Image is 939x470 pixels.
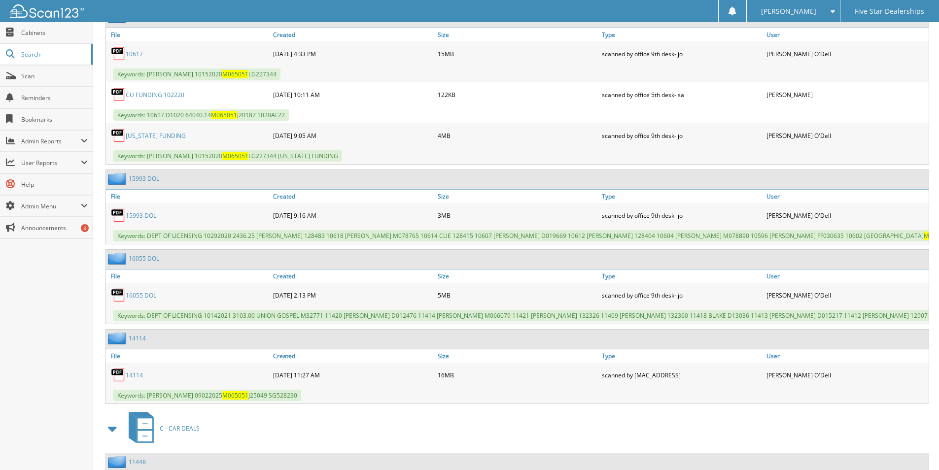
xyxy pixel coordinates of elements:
span: Keywords: 10617 D1020 64040.14 J20187 1020AL22 [113,109,289,121]
span: C - CAR DEALS [160,424,200,433]
a: 14114 [129,334,146,342]
span: M065051 [222,391,248,400]
div: 5MB [435,285,600,305]
a: File [106,190,271,203]
a: 15993 DOL [129,174,159,183]
span: Admin Reports [21,137,81,145]
span: Announcements [21,224,88,232]
a: 14114 [126,371,143,379]
a: User [764,190,929,203]
div: scanned by office 5th desk- sa [599,85,764,104]
a: C - CAR DEALS [123,409,200,448]
span: Admin Menu [21,202,81,210]
img: folder2.png [108,252,129,265]
img: folder2.png [108,172,129,185]
a: User [764,28,929,41]
a: 16055 DOL [129,254,159,263]
a: Created [271,28,435,41]
a: Type [599,190,764,203]
img: PDF.png [111,128,126,143]
div: [DATE] 10:11 AM [271,85,435,104]
img: PDF.png [111,288,126,302]
span: Scan [21,72,88,80]
div: 122KB [435,85,600,104]
img: PDF.png [111,87,126,102]
a: 15993 DOL [126,211,156,220]
div: scanned by [MAC_ADDRESS] [599,365,764,385]
div: [PERSON_NAME] O'Dell [764,44,929,64]
div: [DATE] 11:27 AM [271,365,435,385]
span: Five Star Dealerships [855,8,924,14]
span: Cabinets [21,29,88,37]
img: folder2.png [108,332,129,344]
div: [DATE] 4:33 PM [271,44,435,64]
a: User [764,349,929,363]
span: Reminders [21,94,88,102]
img: PDF.png [111,46,126,61]
a: Size [435,28,600,41]
a: Size [435,269,600,283]
a: 16055 DOL [126,291,156,300]
div: 15MB [435,44,600,64]
div: scanned by office 9th desk- jo [599,126,764,145]
a: Created [271,349,435,363]
span: Keywords: [PERSON_NAME] 09022025 J25049 SG528230 [113,390,301,401]
a: Created [271,269,435,283]
a: Size [435,190,600,203]
a: 10617 [126,50,143,58]
span: User Reports [21,159,81,167]
div: 3MB [435,205,600,225]
div: 3 [81,224,89,232]
div: scanned by office 9th desk- jo [599,44,764,64]
span: M065051 [222,152,248,160]
img: folder2.png [108,456,129,468]
a: File [106,349,271,363]
a: Type [599,28,764,41]
div: [PERSON_NAME] O'Dell [764,205,929,225]
a: Type [599,269,764,283]
a: Type [599,349,764,363]
div: scanned by office 9th desk- jo [599,285,764,305]
a: [US_STATE] FUNDING [126,132,186,140]
div: scanned by office 9th desk- jo [599,205,764,225]
div: [PERSON_NAME] O'Dell [764,126,929,145]
span: M065051 [211,111,237,119]
div: [PERSON_NAME] [764,85,929,104]
span: Help [21,180,88,189]
a: File [106,269,271,283]
a: 11448 [129,458,146,466]
img: PDF.png [111,368,126,382]
span: M065051 [222,70,248,78]
a: Size [435,349,600,363]
a: Created [271,190,435,203]
span: [PERSON_NAME] [761,8,816,14]
a: File [106,28,271,41]
span: Bookmarks [21,115,88,124]
span: Keywords: [PERSON_NAME] 10152020 LG227344 [113,68,280,80]
span: Keywords: [PERSON_NAME] 10152020 LG227344 [US_STATE] FUNDING [113,150,342,162]
div: 16MB [435,365,600,385]
div: [DATE] 9:05 AM [271,126,435,145]
img: PDF.png [111,208,126,223]
a: User [764,269,929,283]
div: [PERSON_NAME] O'Dell [764,285,929,305]
a: CU FUNDING 102220 [126,91,184,99]
div: 4MB [435,126,600,145]
div: [DATE] 9:16 AM [271,205,435,225]
img: scan123-logo-white.svg [10,4,84,18]
div: [DATE] 2:13 PM [271,285,435,305]
div: [PERSON_NAME] O'Dell [764,365,929,385]
span: Search [21,50,86,59]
